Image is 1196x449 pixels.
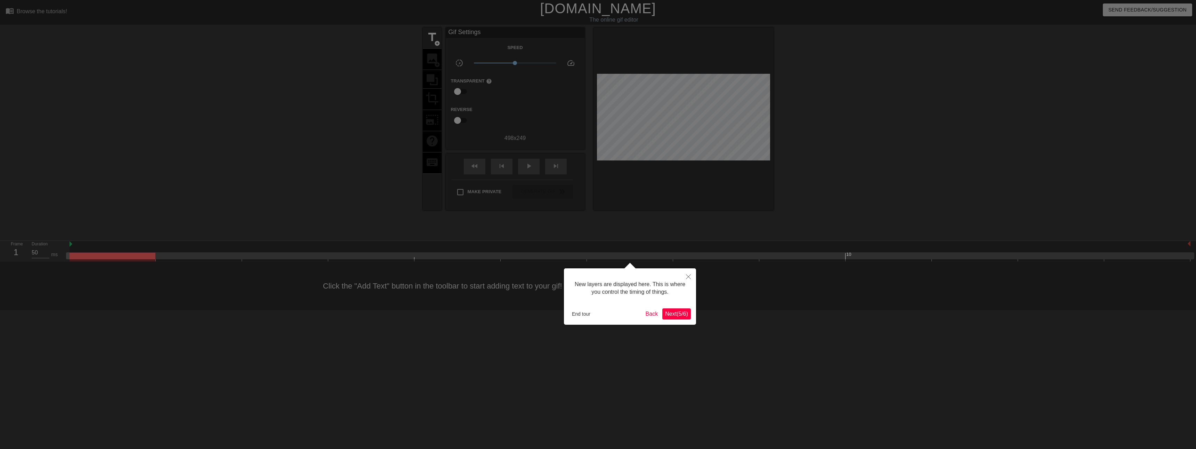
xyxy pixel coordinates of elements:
[681,268,696,284] button: Close
[569,309,593,319] button: End tour
[643,308,661,320] button: Back
[569,274,691,303] div: New layers are displayed here. This is where you control the timing of things.
[662,308,691,320] button: Next
[665,311,688,317] span: Next ( 5 / 6 )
